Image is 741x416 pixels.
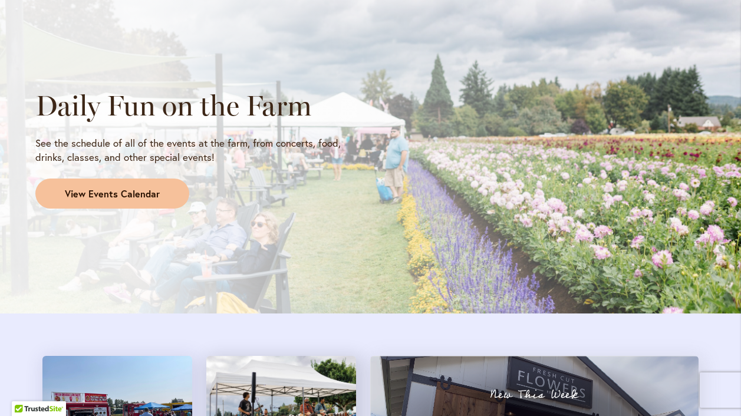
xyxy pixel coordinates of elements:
[35,179,189,209] a: View Events Calendar
[35,136,360,164] p: See the schedule of all of the events at the farm, from concerts, food, drinks, classes, and othe...
[65,187,160,201] span: View Events Calendar
[35,89,360,122] h2: Daily Fun on the Farm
